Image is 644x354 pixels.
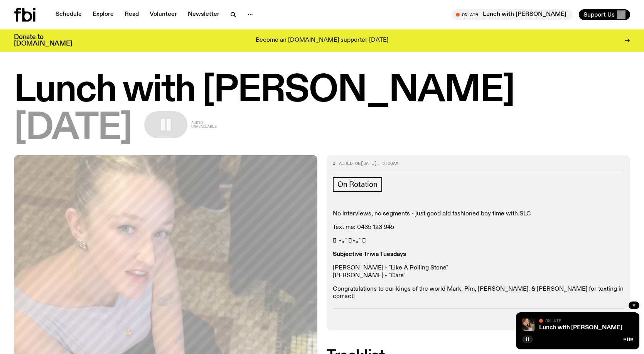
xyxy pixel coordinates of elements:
[14,34,72,47] h3: Donate to [DOMAIN_NAME]
[333,224,624,231] p: Text me: 0435 123 945
[539,325,622,331] a: Lunch with [PERSON_NAME]
[377,160,398,166] span: , 5:00am
[579,9,630,20] button: Support Us
[14,111,132,146] span: [DATE]
[256,37,388,44] p: Become an [DOMAIN_NAME] supporter [DATE]
[183,9,224,20] a: Newsletter
[339,160,361,166] span: Aired on
[333,264,624,279] p: [PERSON_NAME] - "Like A Rolling Stone" [PERSON_NAME] - "Cars"
[120,9,143,20] a: Read
[333,286,624,300] p: Congratulations to our kings of the world Mark, Pim, [PERSON_NAME], & [PERSON_NAME] for texting i...
[145,9,182,20] a: Volunteer
[337,180,378,189] span: On Rotation
[14,73,630,108] h1: Lunch with [PERSON_NAME]
[51,9,86,20] a: Schedule
[361,160,377,166] span: [DATE]
[522,318,534,331] img: SLC lunch cover
[88,9,118,20] a: Explore
[583,11,615,18] span: Support Us
[452,9,573,20] button: On AirLunch with [PERSON_NAME]
[333,210,624,218] p: No interviews, no segments - just good old fashioned boy time with SLC
[545,318,561,323] span: On Air
[191,121,217,129] span: Audio unavailable
[333,177,382,192] a: On Rotation
[333,237,624,245] p: 𓇼 ⋆｡˚ 𓆝⋆｡˚ 𓇼
[333,251,406,257] strong: Subjective Trivia Tuesdays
